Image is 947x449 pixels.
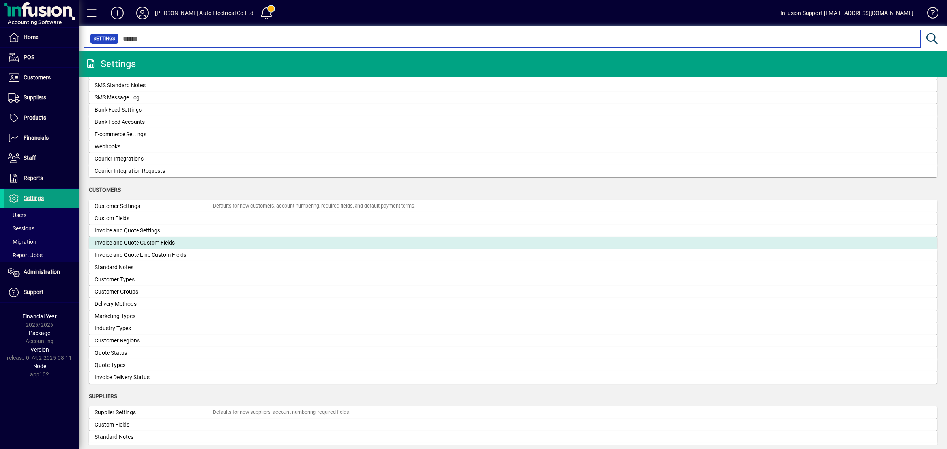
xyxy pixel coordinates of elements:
span: Suppliers [89,393,117,399]
a: Supplier SettingsDefaults for new suppliers, account numbering, required fields. [89,406,937,419]
span: Report Jobs [8,252,43,258]
a: Custom Fields [89,212,937,224]
a: Custom Fields [89,419,937,431]
a: Customer SettingsDefaults for new customers, account numbering, required fields, and default paym... [89,200,937,212]
div: Bank Feed Settings [95,106,213,114]
span: Staff [24,155,36,161]
span: Suppliers [24,94,46,101]
a: Migration [4,235,79,249]
span: POS [24,54,34,60]
div: Quote Status [95,349,213,357]
a: Customers [4,68,79,88]
div: Webhooks [95,142,213,151]
a: Knowledge Base [921,2,937,27]
div: Defaults for new customers, account numbering, required fields, and default payment terms. [213,202,415,210]
a: Users [4,208,79,222]
div: Custom Fields [95,214,213,223]
span: Node [33,363,46,369]
a: Standard Notes [89,261,937,273]
div: Customer Types [95,275,213,284]
a: Sessions [4,222,79,235]
div: Bank Feed Accounts [95,118,213,126]
div: Invoice and Quote Settings [95,226,213,235]
span: Financial Year [22,313,57,320]
div: Invoice and Quote Custom Fields [95,239,213,247]
a: Courier Integrations [89,153,937,165]
div: Delivery Methods [95,300,213,308]
a: Delivery Methods [89,298,937,310]
div: Courier Integrations [95,155,213,163]
a: Invoice and Quote Line Custom Fields [89,249,937,261]
span: Customers [24,74,51,80]
div: Customer Settings [95,202,213,210]
div: Invoice and Quote Line Custom Fields [95,251,213,259]
div: Customer Groups [95,288,213,296]
a: SMS Message Log [89,92,937,104]
a: E-commerce Settings [89,128,937,140]
div: Quote Types [95,361,213,369]
a: Bank Feed Accounts [89,116,937,128]
a: Suppliers [4,88,79,108]
div: Infusion Support [EMAIL_ADDRESS][DOMAIN_NAME] [780,7,913,19]
div: Customer Regions [95,337,213,345]
a: Industry Types [89,322,937,335]
div: Settings [85,58,136,70]
a: Standard Notes [89,431,937,443]
a: Quote Types [89,359,937,371]
div: Standard Notes [95,433,213,441]
a: Webhooks [89,140,937,153]
span: Users [8,212,26,218]
span: Sessions [8,225,34,232]
button: Add [105,6,130,20]
a: POS [4,48,79,67]
div: Standard Notes [95,263,213,271]
div: SMS Standard Notes [95,81,213,90]
div: SMS Message Log [95,94,213,102]
div: Invoice Delivery Status [95,373,213,382]
span: Reports [24,175,43,181]
a: Staff [4,148,79,168]
a: Products [4,108,79,128]
a: Bank Feed Settings [89,104,937,116]
span: Products [24,114,46,121]
button: Profile [130,6,155,20]
span: Home [24,34,38,40]
span: Version [30,346,49,353]
span: Migration [8,239,36,245]
div: Defaults for new suppliers, account numbering, required fields. [213,409,350,416]
span: Settings [94,35,115,43]
a: Reports [4,168,79,188]
a: Support [4,282,79,302]
div: [PERSON_NAME] Auto Electrical Co Ltd [155,7,253,19]
a: Administration [4,262,79,282]
a: Customer Groups [89,286,937,298]
span: Package [29,330,50,336]
div: Courier Integration Requests [95,167,213,175]
a: Courier Integration Requests [89,165,937,177]
a: Quote Status [89,347,937,359]
a: Home [4,28,79,47]
span: Financials [24,135,49,141]
a: Marketing Types [89,310,937,322]
a: Financials [4,128,79,148]
a: Report Jobs [4,249,79,262]
span: Support [24,289,43,295]
span: Administration [24,269,60,275]
a: Invoice and Quote Custom Fields [89,237,937,249]
div: E-commerce Settings [95,130,213,138]
div: Custom Fields [95,421,213,429]
span: Settings [24,195,44,201]
div: Marketing Types [95,312,213,320]
a: Customer Types [89,273,937,286]
div: Industry Types [95,324,213,333]
a: Invoice and Quote Settings [89,224,937,237]
a: SMS Standard Notes [89,79,937,92]
a: Customer Regions [89,335,937,347]
div: Supplier Settings [95,408,213,417]
a: Invoice Delivery Status [89,371,937,384]
span: Customers [89,187,121,193]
